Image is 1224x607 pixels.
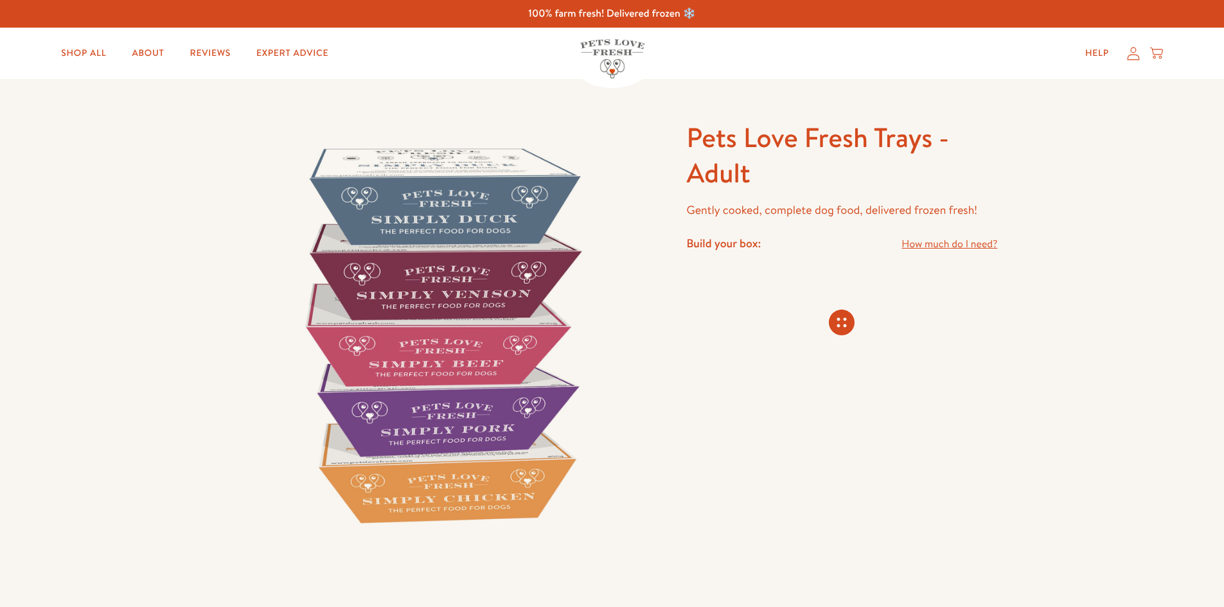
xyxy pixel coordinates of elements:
[829,310,855,335] svg: Connecting store
[580,39,644,78] img: Pets Love Fresh
[227,120,656,549] img: Pets Love Fresh Trays - Adult
[246,40,339,66] a: Expert Advice
[686,120,997,190] h1: Pets Love Fresh Trays - Adult
[1075,40,1119,66] a: Help
[180,40,241,66] a: Reviews
[121,40,174,66] a: About
[686,236,761,251] h4: Build your box:
[51,40,116,66] a: Shop All
[686,200,997,220] p: Gently cooked, complete dog food, delivered frozen fresh!
[901,236,997,253] a: How much do I need?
